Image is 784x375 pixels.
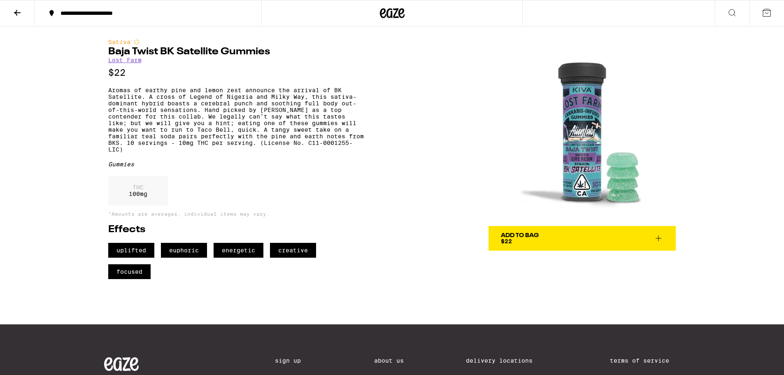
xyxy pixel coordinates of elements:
[489,226,676,251] button: Add To Bag$22
[108,211,364,217] p: *Amounts are averages, individual items may vary.
[108,68,364,78] p: $22
[501,238,512,245] span: $22
[108,225,364,235] h2: Effects
[129,184,147,191] p: THC
[108,57,142,63] a: Lost Farm
[108,176,168,205] div: 100 mg
[108,87,364,153] p: Aromas of earthy pine and lemon zest announce the arrival of BK Satellite. A cross of Legend of N...
[161,243,207,258] span: euphoric
[214,243,263,258] span: energetic
[275,357,312,364] a: Sign Up
[108,243,154,258] span: uplifted
[374,357,404,364] a: About Us
[610,357,680,364] a: Terms of Service
[489,39,676,226] img: Lost Farm - Baja Twist BK Satellite Gummies
[466,357,547,364] a: Delivery Locations
[108,47,364,57] h1: Baja Twist BK Satellite Gummies
[133,39,140,45] img: sativaColor.svg
[501,233,539,238] div: Add To Bag
[270,243,316,258] span: creative
[108,161,364,168] div: Gummies
[108,39,364,45] div: Sativa
[108,264,151,279] span: focused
